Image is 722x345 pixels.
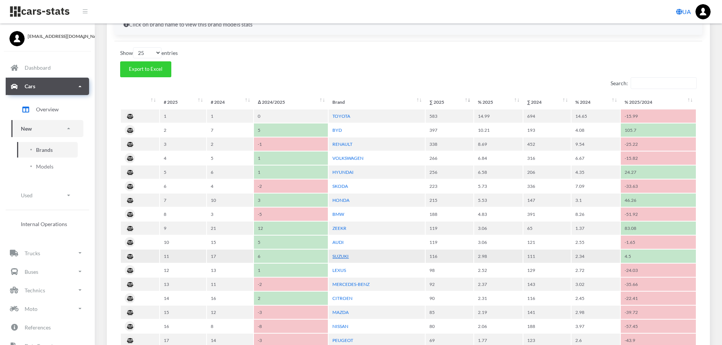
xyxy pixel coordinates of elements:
td: -35.66 [621,278,696,291]
label: Search: [611,77,697,89]
td: 141 [523,306,571,319]
a: TOYOTA [332,113,350,119]
a: [EMAIL_ADDRESS][DOMAIN_NAME] [9,31,85,40]
td: 8 [207,320,253,333]
a: MERCEDES-BENZ [332,281,370,287]
span: Export to Excel [129,66,162,72]
th: : activate to sort column ascending [121,95,159,109]
td: 193 [523,123,571,137]
td: 6.84 [474,151,523,165]
td: 4 [207,180,253,193]
td: 85 [426,306,473,319]
td: -39.72 [621,306,696,319]
td: 1.37 [572,222,620,235]
td: 266 [426,151,473,165]
td: 2.31 [474,292,523,305]
th: %&nbsp;2024: activate to sort column ascending [572,95,620,109]
span: Brands [36,146,53,154]
td: 336 [523,180,571,193]
td: 119 [426,236,473,249]
td: 16 [160,320,206,333]
td: 2 [160,123,206,137]
a: Models [17,159,78,174]
span: Internal Operations [21,220,67,228]
p: Used [21,190,33,200]
td: 12 [160,264,206,277]
td: 1 [207,109,253,123]
td: 3.97 [572,320,620,333]
td: 15 [207,236,253,249]
th: #&nbsp;2025: activate to sort column ascending [160,95,206,109]
td: 2.98 [474,250,523,263]
td: 7.09 [572,180,620,193]
td: -22.41 [621,292,696,305]
td: 121 [523,236,571,249]
td: 223 [426,180,473,193]
td: 215 [426,194,473,207]
td: 9.54 [572,137,620,151]
td: 4.5 [621,250,696,263]
td: 2 [207,137,253,151]
td: 13 [207,264,253,277]
td: 9 [160,222,206,235]
td: 2.34 [572,250,620,263]
p: Trucks [25,248,40,258]
td: -24.03 [621,264,696,277]
a: VOLKSWAGEN [332,155,363,161]
a: HONDA [332,197,349,203]
p: Technics [25,286,45,295]
a: MAZDA [332,309,349,315]
td: 8.26 [572,208,620,221]
td: 129 [523,264,571,277]
td: 3 [160,137,206,151]
td: 15 [160,306,206,319]
td: -15.82 [621,151,696,165]
td: 11 [160,250,206,263]
td: -51.92 [621,208,696,221]
td: 2.37 [474,278,523,291]
td: 5 [254,236,328,249]
span: [EMAIL_ADDRESS][DOMAIN_NAME] [28,33,85,40]
td: 17 [207,250,253,263]
span: Models [36,162,53,170]
td: 24.27 [621,165,696,179]
td: 46.26 [621,194,696,207]
td: 4.08 [572,123,620,137]
a: Trucks [6,244,89,262]
a: New [11,120,83,137]
td: 147 [523,194,571,207]
td: 14.99 [474,109,523,123]
a: UA [673,4,694,19]
a: PEUGEOT [332,337,353,343]
td: 105.7 [621,123,696,137]
td: 3.06 [474,222,523,235]
td: -3 [254,306,328,319]
td: 4.35 [572,165,620,179]
td: -2 [254,180,328,193]
a: References [6,318,89,336]
td: -25.22 [621,137,696,151]
td: 6 [207,165,253,179]
th: %&nbsp;2025: activate to sort column ascending [474,95,523,109]
td: 111 [523,250,571,263]
a: Technics [6,281,89,299]
a: ... [695,4,711,19]
td: -1.65 [621,236,696,249]
td: 8 [160,208,206,221]
td: 5 [160,165,206,179]
img: navbar brand [9,6,70,17]
a: Moto [6,300,89,317]
td: -57.45 [621,320,696,333]
td: 92 [426,278,473,291]
a: BYD [332,127,342,133]
a: HYUNDAI [332,169,354,175]
td: 2.06 [474,320,523,333]
a: RENAULT [332,141,352,147]
a: SKODA [332,183,348,189]
td: 16 [207,292,253,305]
label: Show entries [120,47,178,58]
a: Overview [11,100,83,119]
td: 6 [160,180,206,193]
td: 1 [160,109,206,123]
th: ∑&nbsp;2024: activate to sort column ascending [523,95,571,109]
